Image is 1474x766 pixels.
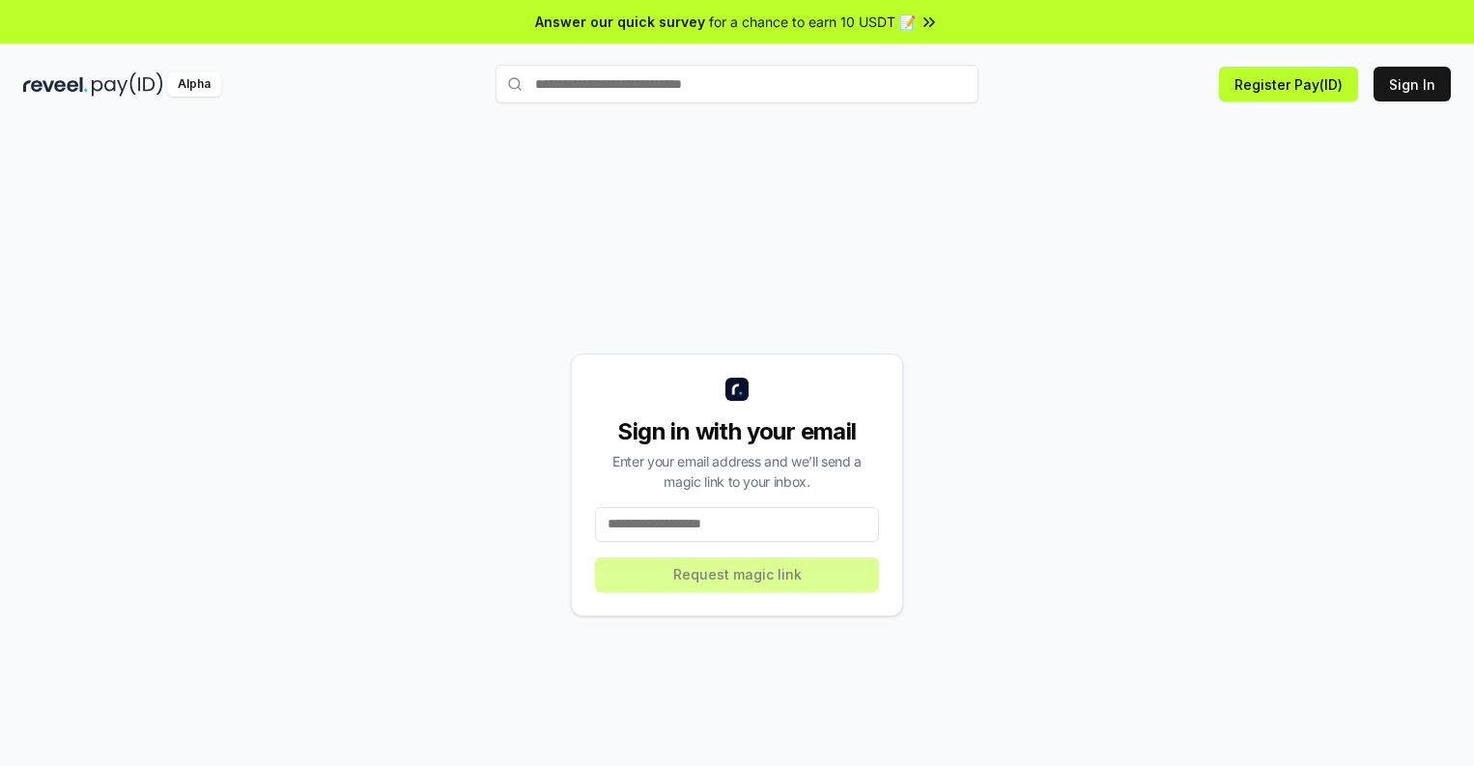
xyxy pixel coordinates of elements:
div: Alpha [167,72,221,97]
button: Sign In [1374,67,1451,101]
div: Sign in with your email [595,416,879,447]
div: Enter your email address and we’ll send a magic link to your inbox. [595,451,879,492]
button: Register Pay(ID) [1219,67,1358,101]
img: reveel_dark [23,72,88,97]
span: for a chance to earn 10 USDT 📝 [709,12,916,32]
span: Answer our quick survey [535,12,705,32]
img: logo_small [725,378,749,401]
img: pay_id [92,72,163,97]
